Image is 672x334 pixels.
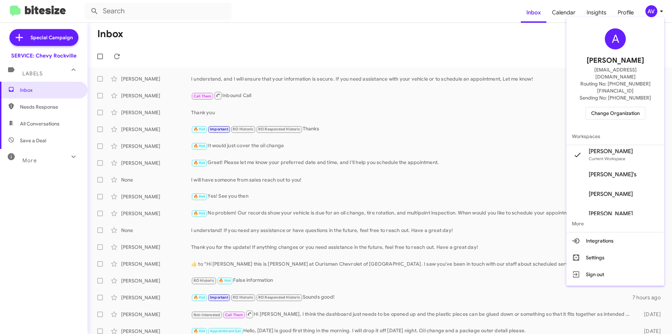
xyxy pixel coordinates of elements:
span: [PERSON_NAME]'s [589,171,637,178]
span: Workspaces [566,128,664,145]
button: Integrations [566,232,664,249]
span: Current Workspace [589,156,625,161]
span: [PERSON_NAME] [589,210,633,217]
span: Routing No: [PHONE_NUMBER][FINANCIAL_ID] [575,80,656,94]
span: [PERSON_NAME] [587,55,644,66]
span: [PERSON_NAME] [589,148,633,155]
span: More [566,215,664,232]
span: Change Organization [591,107,640,119]
div: A [605,28,626,49]
button: Settings [566,249,664,266]
span: [PERSON_NAME] [589,191,633,198]
button: Change Organization [586,107,645,120]
span: Sending No: [PHONE_NUMBER] [580,94,651,101]
span: [EMAIL_ADDRESS][DOMAIN_NAME] [575,66,656,80]
button: Sign out [566,266,664,283]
